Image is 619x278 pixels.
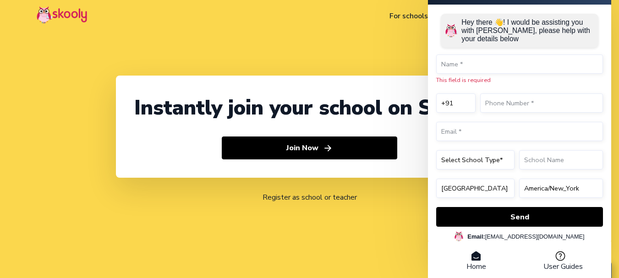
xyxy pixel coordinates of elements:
[37,6,87,24] img: Skooly
[383,9,434,23] a: For schools
[134,94,485,122] div: Instantly join your school on Skooly
[323,143,333,153] ion-icon: arrow forward outline
[263,192,357,202] a: Register as school or teacher
[222,136,397,159] button: Join Nowarrow forward outline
